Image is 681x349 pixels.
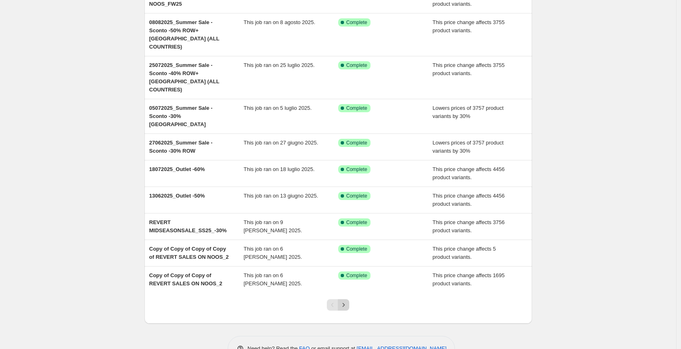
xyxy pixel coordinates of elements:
[149,246,229,260] span: Copy of Copy of Copy of Copy of REVERT SALES ON NOOS_2
[149,272,222,287] span: Copy of Copy of Copy of REVERT SALES ON NOOS_2
[244,19,315,25] span: This job ran on 8 agosto 2025.
[346,140,367,146] span: Complete
[346,272,367,279] span: Complete
[244,166,315,172] span: This job ran on 18 luglio 2025.
[244,105,312,111] span: This job ran on 5 luglio 2025.
[149,140,213,154] span: 27062025_Summer Sale - Sconto -30% ROW
[244,272,302,287] span: This job ran on 6 [PERSON_NAME] 2025.
[433,62,505,76] span: This price change affects 3755 product variants.
[433,19,505,33] span: This price change affects 3755 product variants.
[433,272,505,287] span: This price change affects 1695 product variants.
[433,193,505,207] span: This price change affects 4456 product variants.
[149,166,205,172] span: 18072025_Outlet -60%
[149,219,227,233] span: REVERT MIDSEASONSALE_SS25_-30%
[327,299,349,311] nav: Pagination
[346,246,367,252] span: Complete
[244,219,302,233] span: This job ran on 9 [PERSON_NAME] 2025.
[149,19,220,50] span: 08082025_Summer Sale - Sconto -50% ROW+[GEOGRAPHIC_DATA] (ALL COUNTRIES)
[149,62,220,93] span: 25072025_Summer Sale - Sconto -40% ROW+[GEOGRAPHIC_DATA] (ALL COUNTRIES)
[244,193,318,199] span: This job ran on 13 giugno 2025.
[433,246,496,260] span: This price change affects 5 product variants.
[433,140,504,154] span: Lowers prices of 3757 product variants by 30%
[244,140,318,146] span: This job ran on 27 giugno 2025.
[149,105,213,127] span: 05072025_Summer Sale - Sconto -30% [GEOGRAPHIC_DATA]
[346,19,367,26] span: Complete
[346,219,367,226] span: Complete
[433,166,505,180] span: This price change affects 4456 product variants.
[433,219,505,233] span: This price change affects 3756 product variants.
[244,246,302,260] span: This job ran on 6 [PERSON_NAME] 2025.
[338,299,349,311] button: Next
[244,62,315,68] span: This job ran on 25 luglio 2025.
[346,62,367,69] span: Complete
[346,105,367,111] span: Complete
[149,193,205,199] span: 13062025_Outlet -50%
[433,105,504,119] span: Lowers prices of 3757 product variants by 30%
[346,193,367,199] span: Complete
[346,166,367,173] span: Complete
